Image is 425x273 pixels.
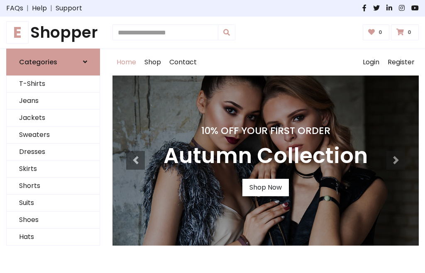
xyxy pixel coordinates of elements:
a: Shoes [7,212,100,229]
a: EShopper [6,23,100,42]
a: Jeans [7,93,100,110]
a: Jackets [7,110,100,127]
h4: 10% Off Your First Order [164,125,368,136]
a: Shop [140,49,165,76]
a: Sweaters [7,127,100,144]
a: 0 [391,24,419,40]
a: Hats [7,229,100,246]
a: FAQs [6,3,23,13]
a: Register [383,49,419,76]
a: Dresses [7,144,100,161]
a: Support [56,3,82,13]
a: Skirts [7,161,100,178]
a: Shorts [7,178,100,195]
h6: Categories [19,58,57,66]
span: | [47,3,56,13]
a: Categories [6,49,100,76]
h1: Shopper [6,23,100,42]
span: 0 [405,29,413,36]
a: 0 [363,24,390,40]
span: 0 [376,29,384,36]
a: T-Shirts [7,76,100,93]
a: Suits [7,195,100,212]
a: Home [112,49,140,76]
a: Login [359,49,383,76]
a: Help [32,3,47,13]
h3: Autumn Collection [164,143,368,169]
span: | [23,3,32,13]
a: Contact [165,49,201,76]
a: Shop Now [242,179,289,196]
span: E [6,21,29,44]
